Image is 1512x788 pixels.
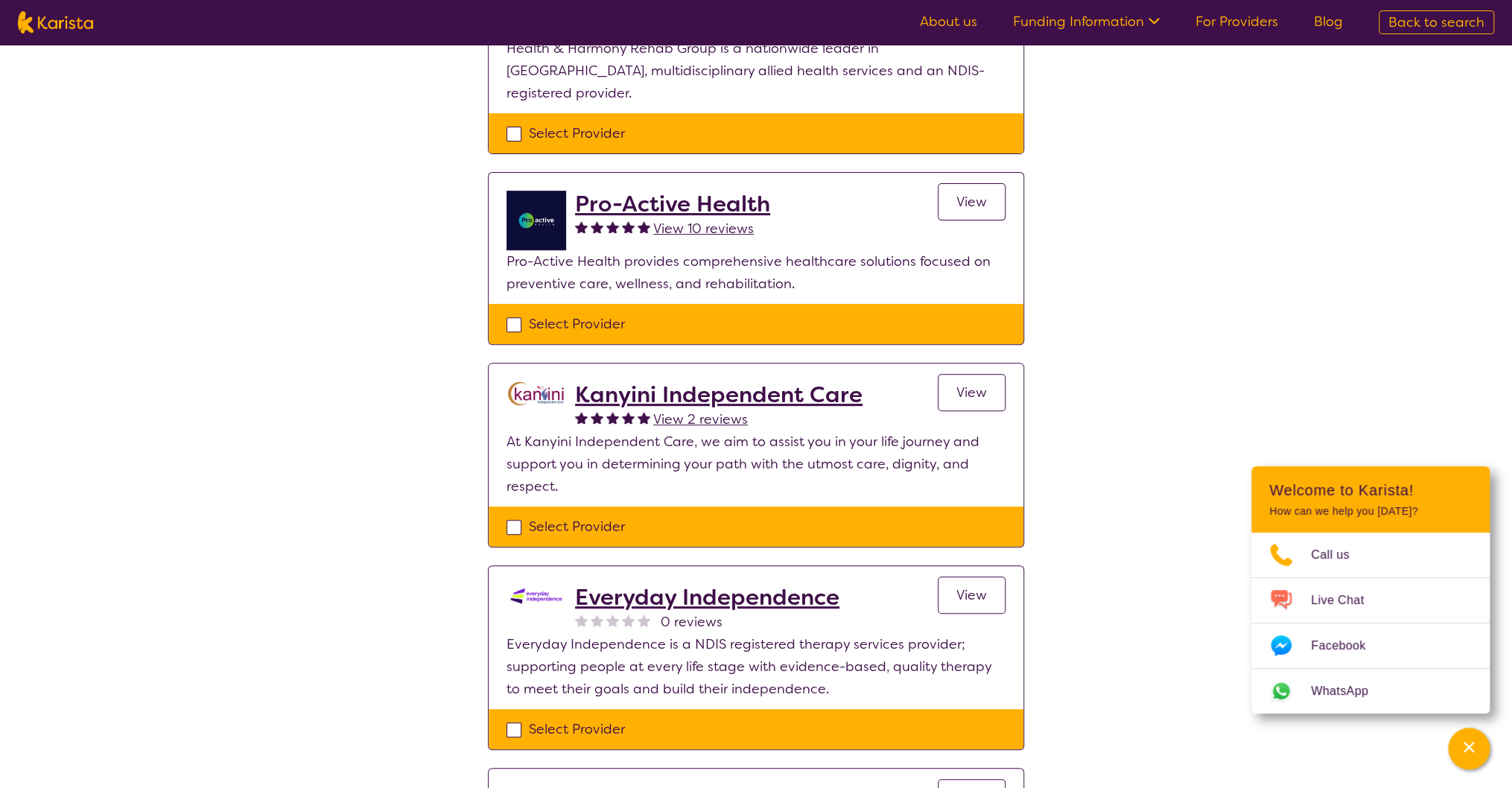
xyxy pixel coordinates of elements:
[638,220,650,233] img: fullstar
[591,411,603,424] img: fullstar
[1311,544,1368,566] span: Call us
[622,411,635,424] img: fullstar
[638,614,650,626] img: nonereviewstar
[956,193,987,211] span: View
[956,384,987,401] span: View
[506,37,1006,104] p: Health & Harmony Rehab Group is a nationwide leader in [GEOGRAPHIC_DATA], multidisciplinary allie...
[1311,635,1383,657] span: Facebook
[622,614,635,626] img: nonereviewstar
[1379,10,1494,34] a: Back to search
[653,408,748,430] a: View 2 reviews
[1311,589,1382,611] span: Live Chat
[1311,680,1386,702] span: WhatsApp
[661,611,722,633] span: 0 reviews
[575,584,839,611] a: Everyday Independence
[1251,669,1490,714] a: Web link opens in a new tab.
[575,411,588,424] img: fullstar
[956,586,987,604] span: View
[1269,505,1472,518] p: How can we help you [DATE]?
[920,13,977,31] a: About us
[1269,481,1472,499] h2: Welcome to Karista!
[1195,13,1278,31] a: For Providers
[653,410,748,428] span: View 2 reviews
[591,614,603,626] img: nonereviewstar
[506,584,566,608] img: kdssqoqrr0tfqzmv8ac0.png
[622,220,635,233] img: fullstar
[606,411,619,424] img: fullstar
[938,374,1006,411] a: View
[506,191,566,250] img: jdgr5huzsaqxc1wfufya.png
[1013,13,1160,31] a: Funding Information
[653,217,754,240] a: View 10 reviews
[506,381,566,406] img: hsplc5pgrcbqyuidfzbm.png
[638,411,650,424] img: fullstar
[575,614,588,626] img: nonereviewstar
[18,11,93,34] img: Karista logo
[575,381,863,408] a: Kanyini Independent Care
[575,220,588,233] img: fullstar
[606,220,619,233] img: fullstar
[1388,13,1484,31] span: Back to search
[653,220,754,238] span: View 10 reviews
[1251,533,1490,714] ul: Choose channel
[1251,466,1490,714] div: Channel Menu
[606,614,619,626] img: nonereviewstar
[506,430,1006,498] p: At Kanyini Independent Care, we aim to assist you in your life journey and support you in determi...
[1448,728,1490,769] button: Channel Menu
[938,576,1006,614] a: View
[506,250,1006,295] p: Pro-Active Health provides comprehensive healthcare solutions focused on preventive care, wellnes...
[591,220,603,233] img: fullstar
[575,191,770,217] a: Pro-Active Health
[938,183,1006,220] a: View
[1314,13,1343,31] a: Blog
[506,633,1006,700] p: Everyday Independence is a NDIS registered therapy services provider; supporting people at every ...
